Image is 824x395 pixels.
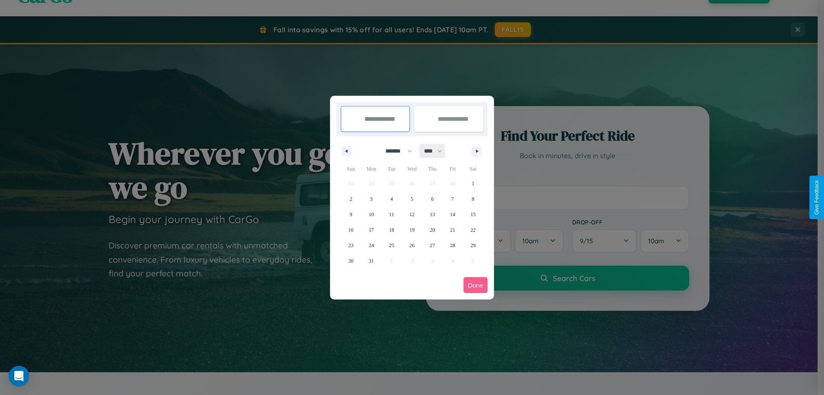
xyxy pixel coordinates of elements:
span: 8 [472,191,474,207]
span: 18 [389,222,394,238]
span: 16 [348,222,354,238]
span: 26 [409,238,415,253]
button: 24 [361,238,381,253]
button: 18 [382,222,402,238]
span: 23 [348,238,354,253]
button: 26 [402,238,422,253]
button: 29 [463,238,483,253]
button: 6 [422,191,442,207]
span: 29 [470,238,476,253]
button: 17 [361,222,381,238]
span: 14 [450,207,455,222]
span: 25 [389,238,394,253]
span: Sun [341,162,361,176]
span: 21 [450,222,455,238]
span: 10 [369,207,374,222]
div: Open Intercom Messenger [9,366,29,386]
span: 2 [350,191,352,207]
button: 20 [422,222,442,238]
button: 4 [382,191,402,207]
button: 19 [402,222,422,238]
button: 2 [341,191,361,207]
span: Sat [463,162,483,176]
button: 13 [422,207,442,222]
span: 6 [431,191,433,207]
span: Tue [382,162,402,176]
span: 7 [451,191,454,207]
button: 25 [382,238,402,253]
button: 30 [341,253,361,269]
span: 15 [470,207,476,222]
span: 17 [369,222,374,238]
span: 20 [430,222,435,238]
span: 30 [348,253,354,269]
span: 19 [409,222,415,238]
button: 8 [463,191,483,207]
button: 12 [402,207,422,222]
button: 16 [341,222,361,238]
button: 10 [361,207,381,222]
span: 1 [472,176,474,191]
span: 9 [350,207,352,222]
span: 12 [409,207,415,222]
button: 11 [382,207,402,222]
span: Mon [361,162,381,176]
button: 28 [442,238,463,253]
span: 11 [389,207,394,222]
button: Done [463,277,488,293]
button: 21 [442,222,463,238]
button: 9 [341,207,361,222]
button: 1 [463,176,483,191]
span: Thu [422,162,442,176]
span: 13 [430,207,435,222]
button: 27 [422,238,442,253]
button: 5 [402,191,422,207]
button: 14 [442,207,463,222]
button: 15 [463,207,483,222]
button: 31 [361,253,381,269]
span: 3 [370,191,373,207]
span: 4 [391,191,393,207]
span: 24 [369,238,374,253]
span: 28 [450,238,455,253]
button: 23 [341,238,361,253]
span: Fri [442,162,463,176]
span: Wed [402,162,422,176]
button: 3 [361,191,381,207]
div: Give Feedback [814,180,820,215]
span: 5 [411,191,413,207]
span: 27 [430,238,435,253]
span: 22 [470,222,476,238]
button: 22 [463,222,483,238]
button: 7 [442,191,463,207]
span: 31 [369,253,374,269]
